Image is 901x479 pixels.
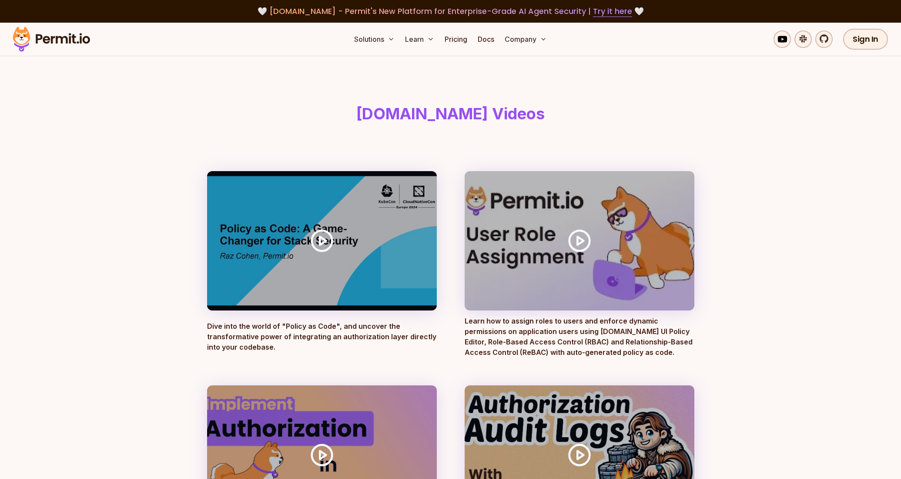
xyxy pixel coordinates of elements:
a: Sign In [843,29,888,50]
a: Pricing [441,30,471,48]
div: 🤍 🤍 [21,5,880,17]
a: Docs [474,30,498,48]
p: Dive into the world of "Policy as Code", and uncover the transformative power of integrating an a... [207,321,437,358]
p: Learn how to assign roles to users and enforce dynamic permissions on application users using [DO... [465,316,694,358]
span: [DOMAIN_NAME] - Permit's New Platform for Enterprise-Grade AI Agent Security | [269,6,632,17]
button: Solutions [351,30,398,48]
a: Try it here [593,6,632,17]
h1: [DOMAIN_NAME] Videos [209,105,693,122]
button: Learn [402,30,438,48]
button: Company [501,30,550,48]
img: Permit logo [9,24,94,54]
